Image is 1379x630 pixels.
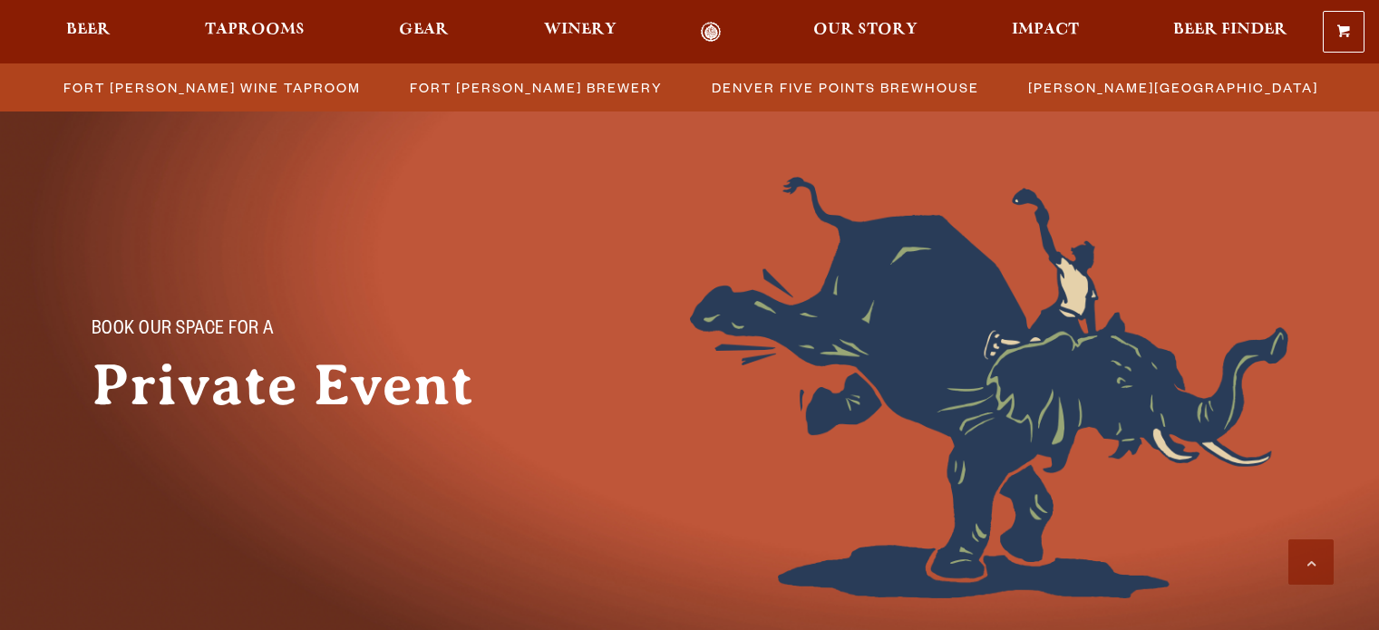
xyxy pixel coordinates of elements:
a: Beer [54,22,122,43]
a: Impact [1000,22,1091,43]
span: Gear [399,23,449,37]
a: Denver Five Points Brewhouse [701,74,988,101]
a: Taprooms [193,22,316,43]
span: Denver Five Points Brewhouse [712,74,979,101]
span: Taprooms [205,23,305,37]
a: Fort [PERSON_NAME] Wine Taproom [53,74,370,101]
a: Fort [PERSON_NAME] Brewery [399,74,672,101]
span: Winery [544,23,617,37]
h1: Private Event [92,353,527,418]
a: Scroll to top [1288,539,1334,585]
span: Fort [PERSON_NAME] Brewery [410,74,663,101]
a: [PERSON_NAME][GEOGRAPHIC_DATA] [1017,74,1327,101]
a: Odell Home [677,22,745,43]
span: Beer Finder [1173,23,1287,37]
a: Our Story [801,22,929,43]
span: Beer [66,23,111,37]
a: Gear [387,22,461,43]
img: Foreground404 [690,177,1288,598]
span: Our Story [813,23,918,37]
span: Impact [1012,23,1079,37]
a: Winery [532,22,628,43]
span: Fort [PERSON_NAME] Wine Taproom [63,74,361,101]
span: [PERSON_NAME][GEOGRAPHIC_DATA] [1028,74,1318,101]
p: Book Our Space for a [92,320,490,342]
a: Beer Finder [1161,22,1299,43]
